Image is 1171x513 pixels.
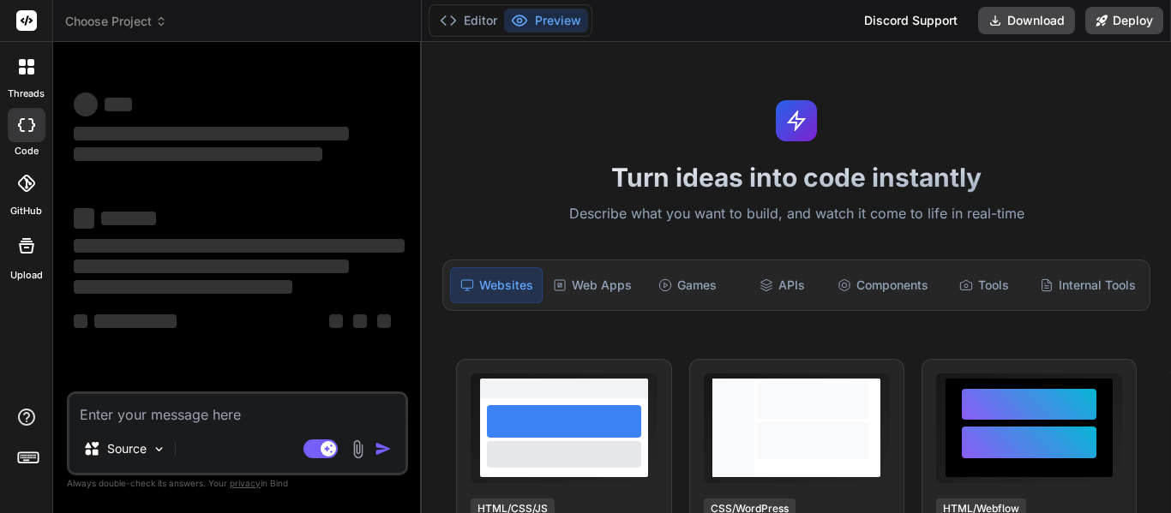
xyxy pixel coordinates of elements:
[375,440,392,457] img: icon
[74,239,405,253] span: ‌
[74,280,292,294] span: ‌
[348,439,368,459] img: attachment
[1085,7,1163,34] button: Deploy
[432,162,1161,193] h1: Turn ideas into code instantly
[74,259,349,273] span: ‌
[74,208,94,229] span: ‌
[67,475,408,492] p: Always double-check its answers. Your in Bind
[546,267,639,303] div: Web Apps
[736,267,827,303] div: APIs
[107,440,147,457] p: Source
[939,267,1030,303] div: Tools
[152,442,166,456] img: Pick Models
[377,314,391,328] span: ‌
[94,314,177,328] span: ‌
[978,7,1075,34] button: Download
[1033,267,1143,303] div: Internal Tools
[433,9,504,33] button: Editor
[450,267,543,303] div: Websites
[15,144,39,158] label: code
[74,147,322,161] span: ‌
[432,203,1161,225] p: Describe what you want to build, and watch it come to life in real-time
[101,212,156,225] span: ‌
[504,9,588,33] button: Preview
[8,86,45,101] label: threads
[642,267,733,303] div: Games
[831,267,935,303] div: Components
[74,127,349,140] span: ‌
[65,13,167,30] span: Choose Project
[329,314,343,328] span: ‌
[353,314,367,328] span: ‌
[10,204,42,218] label: GitHub
[74,314,87,328] span: ‌
[74,92,98,116] span: ‌
[105,98,132,111] span: ‌
[10,268,43,283] label: Upload
[230,478,261,488] span: privacy
[854,7,968,34] div: Discord Support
